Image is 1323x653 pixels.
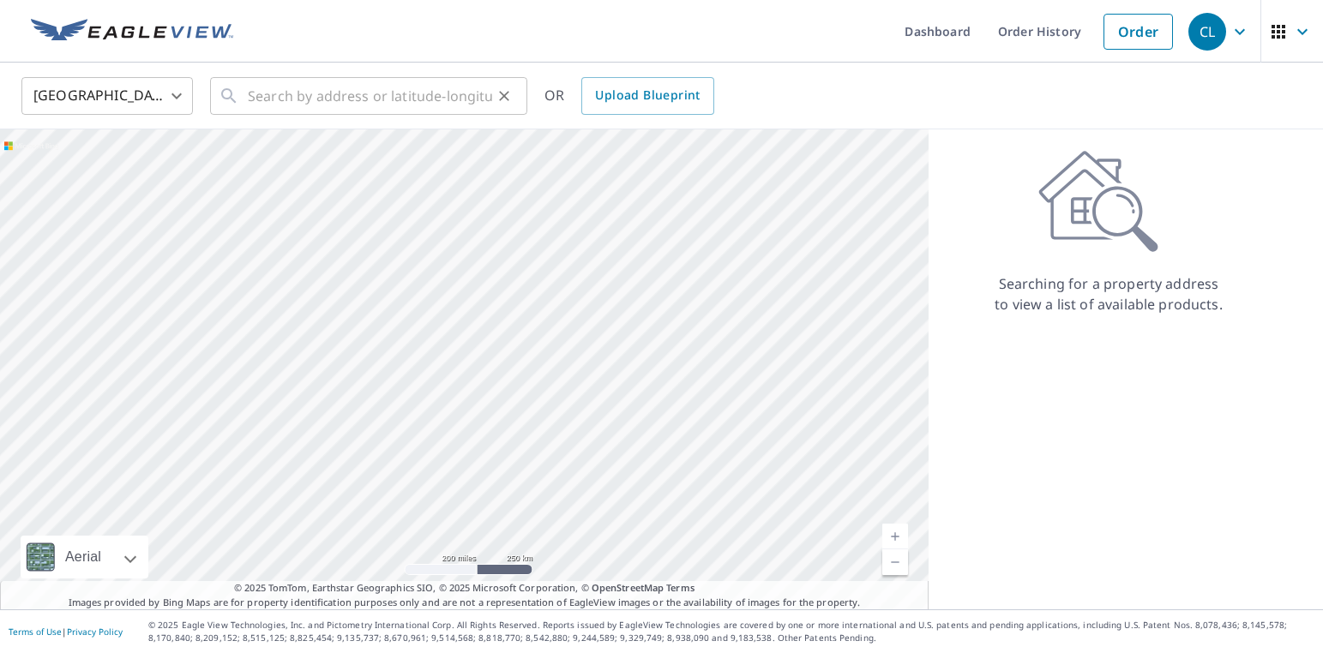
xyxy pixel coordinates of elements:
[148,619,1314,644] p: © 2025 Eagle View Technologies, Inc. and Pictometry International Corp. All Rights Reserved. Repo...
[1188,13,1226,51] div: CL
[234,581,695,596] span: © 2025 TomTom, Earthstar Geographics SIO, © 2025 Microsoft Corporation, ©
[67,626,123,638] a: Privacy Policy
[9,626,123,637] p: |
[31,19,233,45] img: EV Logo
[666,581,695,594] a: Terms
[60,536,106,578] div: Aerial
[21,536,148,578] div: Aerial
[492,84,516,108] button: Clear
[882,524,908,549] a: Current Level 5, Zoom In
[544,77,714,115] div: OR
[581,77,713,115] a: Upload Blueprint
[248,72,492,120] input: Search by address or latitude-longitude
[9,626,62,638] a: Terms of Use
[882,549,908,575] a: Current Level 5, Zoom Out
[595,85,700,106] span: Upload Blueprint
[21,72,193,120] div: [GEOGRAPHIC_DATA]
[1104,14,1173,50] a: Order
[994,273,1224,315] p: Searching for a property address to view a list of available products.
[592,581,664,594] a: OpenStreetMap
